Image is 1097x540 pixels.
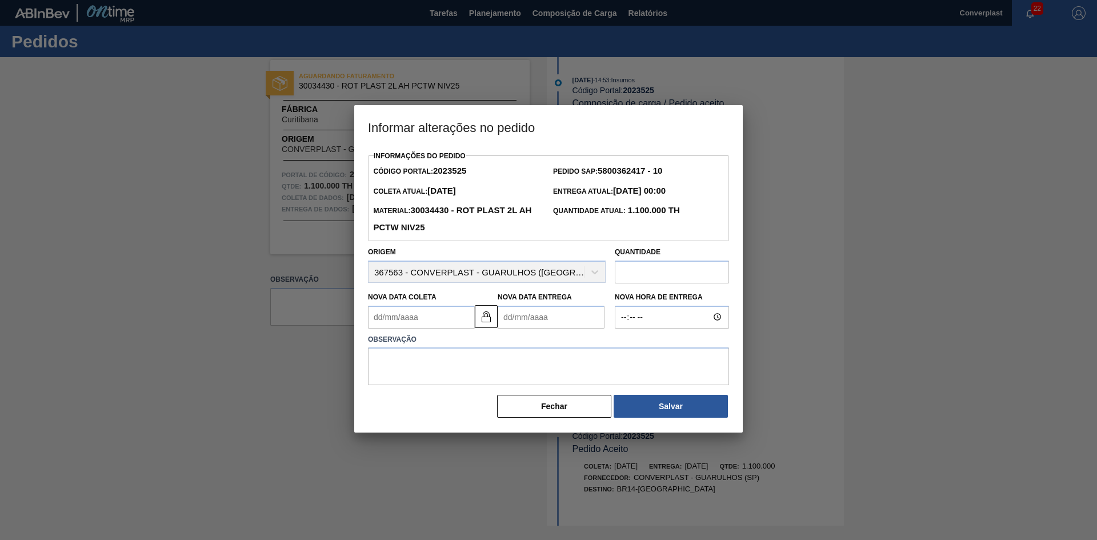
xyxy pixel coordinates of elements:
font: Origem [368,248,396,256]
font: Nova Hora de Entrega [615,293,703,301]
font: Quantidade atual: [553,207,626,215]
font: Quantidade [615,248,660,256]
input: dd/mm/aaaa [368,306,475,329]
font: [DATE] 00:00 [613,186,666,195]
button: Fechar [497,395,611,418]
font: Nova Data Coleta [368,293,437,301]
font: Código Portal: [373,167,433,175]
img: trancado [479,310,493,323]
button: Salvar [614,395,728,418]
font: Observação [368,335,417,343]
font: Informar alterações no pedido [368,121,535,135]
font: 30034430 - ROT PLAST 2L AH PCTW NIV25 [373,205,531,232]
font: 5800362417 - 10 [598,166,662,175]
input: dd/mm/aaaa [498,306,604,329]
font: 2023525 [433,166,466,175]
font: Coleta Atual: [373,187,427,195]
font: Material: [373,207,410,215]
font: [DATE] [427,186,456,195]
font: Entrega Atual: [553,187,613,195]
font: Nova Data Entrega [498,293,572,301]
button: trancado [475,305,498,328]
font: Informações do Pedido [374,152,466,160]
font: Fechar [541,402,567,411]
font: Salvar [659,402,683,411]
font: 1.100.000 TH [628,205,680,215]
font: Pedido SAP: [553,167,598,175]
